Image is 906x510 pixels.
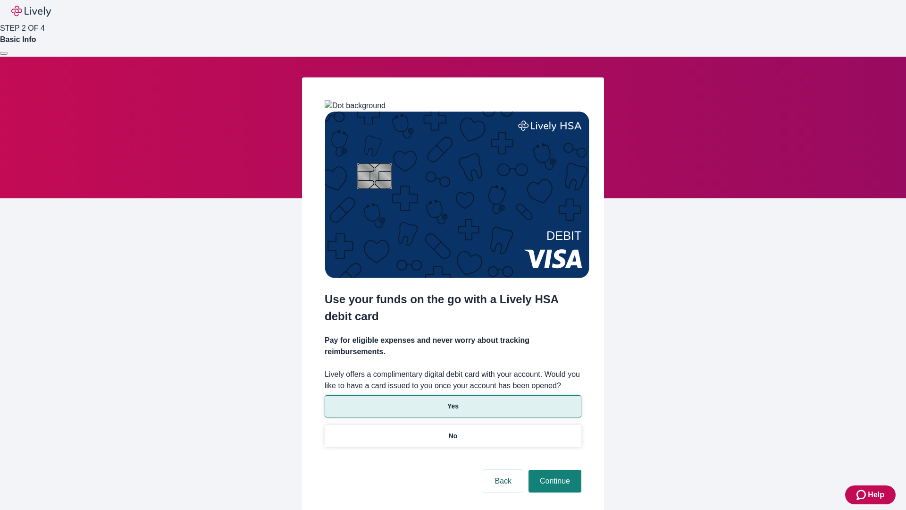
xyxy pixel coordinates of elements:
[325,395,581,417] button: Yes
[11,6,51,17] img: Lively
[447,401,459,411] p: Yes
[325,291,581,325] h2: Use your funds on the go with a Lively HSA debit card
[483,470,523,493] button: Back
[325,100,386,111] img: Dot background
[528,470,581,493] button: Continue
[325,369,581,391] label: Lively offers a complimentary digital debit card with your account. Would you like to have a card...
[325,111,589,278] img: Debit card
[845,485,896,504] button: Zendesk support iconHelp
[856,489,868,501] svg: Zendesk support icon
[325,425,581,447] button: No
[868,489,884,501] span: Help
[325,335,581,357] h4: Pay for eligible expenses and never worry about tracking reimbursements.
[449,431,458,441] p: No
